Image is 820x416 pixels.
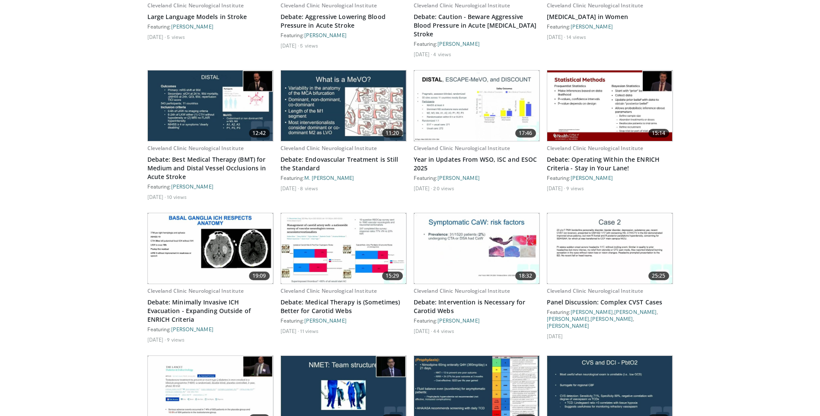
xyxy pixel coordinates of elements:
[281,213,406,284] img: 7cb64542-7dce-4614-85f7-f84f120ed404.620x360_q85_upscale.jpg
[300,185,318,192] li: 8 views
[281,42,299,49] li: [DATE]
[304,32,347,38] a: [PERSON_NAME]
[148,70,273,141] img: 3b03f2ff-9e8a-4907-942d-059786ff3013.620x360_q85_upscale.jpg
[304,317,347,323] a: [PERSON_NAME]
[300,42,318,49] li: 5 views
[249,129,270,138] span: 12:42
[547,213,673,284] img: 288a3075-8a4d-4991-ae1f-746782291a9f.620x360_q85_upscale.jpg
[147,183,274,190] div: Featuring:
[147,326,274,333] div: Featuring:
[433,185,454,192] li: 20 views
[147,144,244,152] a: Cleveland Clinic Neurological Institute
[414,144,511,152] a: Cleveland Clinic Neurological Institute
[571,23,613,29] a: [PERSON_NAME]
[547,213,673,284] a: 25:25
[414,317,540,324] div: Featuring:
[171,326,214,332] a: [PERSON_NAME]
[547,323,589,329] a: [PERSON_NAME]
[590,316,633,322] a: [PERSON_NAME]
[566,185,584,192] li: 9 views
[437,175,480,181] a: [PERSON_NAME]
[167,336,185,343] li: 9 views
[281,287,377,294] a: Cleveland Clinic Neurological Institute
[547,298,673,307] a: Panel Discussion: Complex CVST Cases
[167,193,187,200] li: 10 views
[414,70,539,141] a: 17:46
[304,175,354,181] a: M. [PERSON_NAME]
[147,155,274,181] a: Debate: Best Medical Therapy (BMT) for Medium and Distal Vessel Occlusions in Acute Stroke
[171,183,214,189] a: [PERSON_NAME]
[515,272,536,280] span: 18:32
[281,317,407,324] div: Featuring:
[148,213,273,284] img: e81f49f5-259a-4085-aac3-74c0e6ad1cb0.620x360_q85_upscale.jpg
[414,298,540,315] a: Debate: Intervention is Necessary for Carotid Webs
[147,13,274,21] a: Large Language Models in Stroke
[414,327,432,334] li: [DATE]
[171,23,214,29] a: [PERSON_NAME]
[547,23,673,30] div: Featuring:
[414,40,540,47] div: Featuring:
[281,70,406,141] a: 11:20
[414,213,539,284] a: 18:32
[547,308,673,329] div: Featuring: , , , ,
[167,33,185,40] li: 5 views
[147,298,274,324] a: Debate: Minimally Invasive ICH Evacuation - Expanding Outside of ENRICH Criteria
[433,327,454,334] li: 44 views
[648,272,669,280] span: 25:25
[547,144,644,152] a: Cleveland Clinic Neurological Institute
[571,175,613,181] a: [PERSON_NAME]
[281,174,407,181] div: Featuring:
[281,155,407,173] a: Debate: Endovascular Treatment is Still the Standard
[547,185,565,192] li: [DATE]
[147,193,166,200] li: [DATE]
[414,174,540,181] div: Featuring:
[147,287,244,294] a: Cleveland Clinic Neurological Institute
[433,51,451,58] li: 4 views
[547,174,673,181] div: Featuring:
[281,298,407,315] a: Debate: Medical Therapy is (Sometimes) Better for Carotid Webs
[147,336,166,343] li: [DATE]
[249,272,270,280] span: 19:09
[281,185,299,192] li: [DATE]
[281,144,377,152] a: Cleveland Clinic Neurological Institute
[547,70,673,141] img: cc72a627-a0df-4947-8151-227b212d7088.620x360_q85_upscale.jpg
[300,327,319,334] li: 11 views
[281,70,406,141] img: 7978fe25-0d4d-4ee1-b420-cbc55348c3d9.620x360_q85_upscale.jpg
[547,70,673,141] a: 15:14
[148,70,273,141] a: 12:42
[414,213,539,284] img: 52faf04e-c0e7-4baf-ad6a-8583d70d20b3.620x360_q85_upscale.jpg
[547,155,673,173] a: Debate: Operating Within the ENRICH Criteria - Stay in Your Lane!
[437,41,480,47] a: [PERSON_NAME]
[281,32,407,38] div: Featuring:
[382,272,403,280] span: 15:29
[571,309,613,315] a: [PERSON_NAME]
[281,2,377,9] a: Cleveland Clinic Neurological Institute
[414,185,432,192] li: [DATE]
[547,2,644,9] a: Cleveland Clinic Neurological Institute
[547,316,589,322] a: [PERSON_NAME]
[147,23,274,30] div: Featuring:
[281,327,299,334] li: [DATE]
[547,33,565,40] li: [DATE]
[414,155,540,173] a: Year in Updates From WSO, ISC and ESOC 2025
[414,2,511,9] a: Cleveland Clinic Neurological Institute
[648,129,669,138] span: 15:14
[414,13,540,38] a: Debate: Caution - Beware Aggressive Blood Pressure in Acute [MEDICAL_DATA] Stroke
[147,33,166,40] li: [DATE]
[414,51,432,58] li: [DATE]
[566,33,586,40] li: 14 views
[614,309,657,315] a: [PERSON_NAME]
[547,333,563,339] li: [DATE]
[281,213,406,284] a: 15:29
[382,129,403,138] span: 11:20
[281,13,407,30] a: Debate: Aggressive Lowering Blood Pressure in Acute Stroke
[147,2,244,9] a: Cleveland Clinic Neurological Institute
[437,317,480,323] a: [PERSON_NAME]
[148,213,273,284] a: 19:09
[515,129,536,138] span: 17:46
[547,287,644,294] a: Cleveland Clinic Neurological Institute
[414,70,539,141] img: 5a223fc2-69c4-4860-8333-dd4c5adb6ece.620x360_q85_upscale.jpg
[547,13,673,21] a: [MEDICAL_DATA] in Women
[414,287,511,294] a: Cleveland Clinic Neurological Institute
